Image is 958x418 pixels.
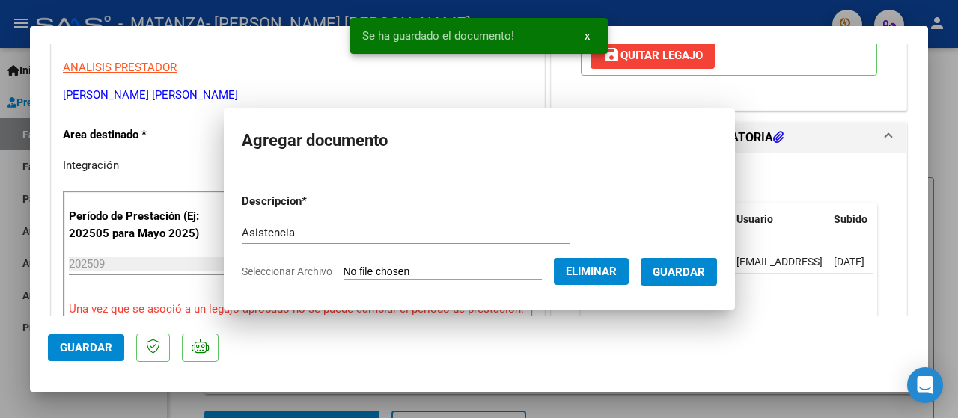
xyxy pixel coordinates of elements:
[60,341,112,354] span: Guardar
[69,208,207,242] p: Período de Prestación (Ej: 202505 para Mayo 2025)
[554,258,629,285] button: Eliminar
[730,203,828,236] datatable-header-cell: Usuario
[641,258,717,286] button: Guardar
[834,256,864,268] span: [DATE]
[653,265,705,279] span: Guardar
[63,61,177,74] span: ANALISIS PRESTADOR
[591,42,715,69] button: Quitar Legajo
[834,213,867,225] span: Subido
[566,265,617,278] span: Eliminar
[69,301,527,318] p: Una vez que se asoció a un legajo aprobado no se puede cambiar el período de prestación.
[907,367,943,403] div: Open Intercom Messenger
[63,126,204,144] p: Area destinado *
[63,159,119,172] span: Integración
[736,213,773,225] span: Usuario
[602,49,703,62] span: Quitar Legajo
[63,87,533,104] p: [PERSON_NAME] [PERSON_NAME]
[362,28,514,43] span: Se ha guardado el documento!
[242,193,385,210] p: Descripcion
[585,29,590,43] span: x
[242,265,332,277] span: Seleccionar Archivo
[242,126,717,155] h2: Agregar documento
[48,334,124,361] button: Guardar
[828,203,903,236] datatable-header-cell: Subido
